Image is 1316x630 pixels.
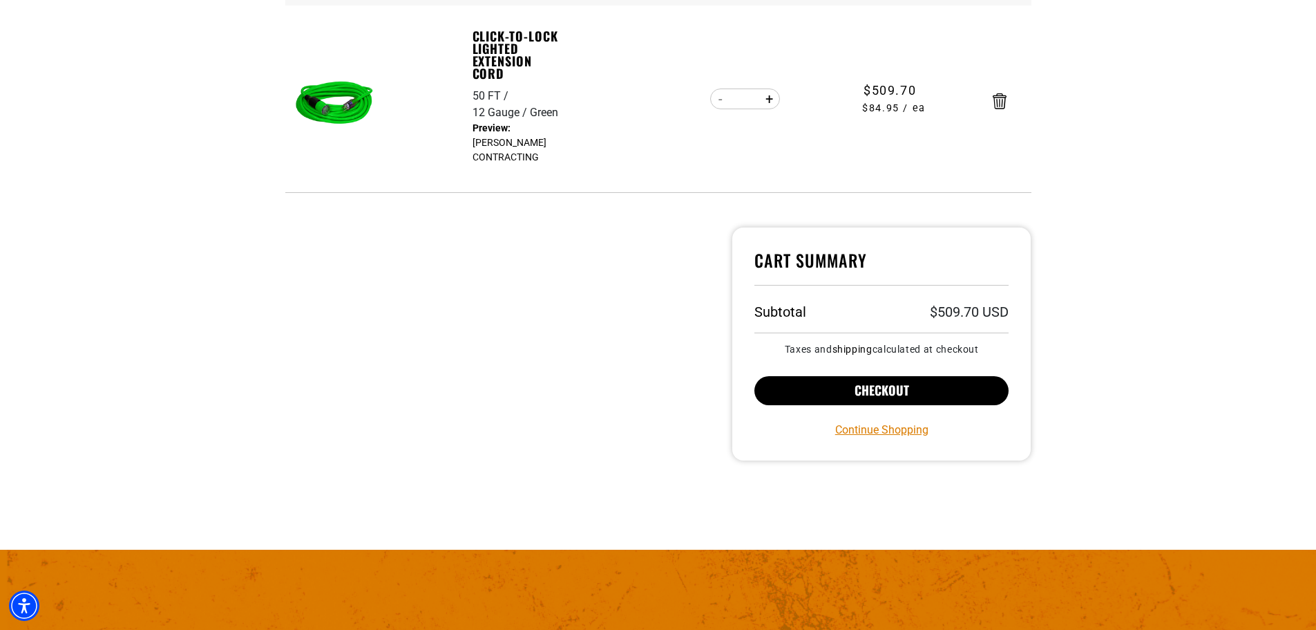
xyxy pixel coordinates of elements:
[754,250,1009,286] h4: Cart Summary
[820,101,968,116] span: $84.95 / ea
[473,121,568,165] dd: [PERSON_NAME] CONTRACTING
[930,305,1009,319] p: $509.70 USD
[9,591,39,621] div: Accessibility Menu
[291,61,378,148] img: green
[864,81,916,100] span: $509.70
[530,104,558,121] div: Green
[835,422,928,438] a: Continue Shopping
[754,376,1009,405] button: Checkout
[832,344,872,355] a: shipping
[473,88,511,104] div: 50 FT
[754,305,806,319] h3: Subtotal
[732,87,759,111] input: Quantity for Click-to-Lock Lighted Extension Cord
[473,30,568,80] a: Click-to-Lock Lighted Extension Cord
[754,344,1009,354] small: Taxes and calculated at checkout
[473,104,530,121] div: 12 Gauge
[993,96,1007,106] a: Remove Click-to-Lock Lighted Extension Cord - 50 FT / 12 Gauge / Green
